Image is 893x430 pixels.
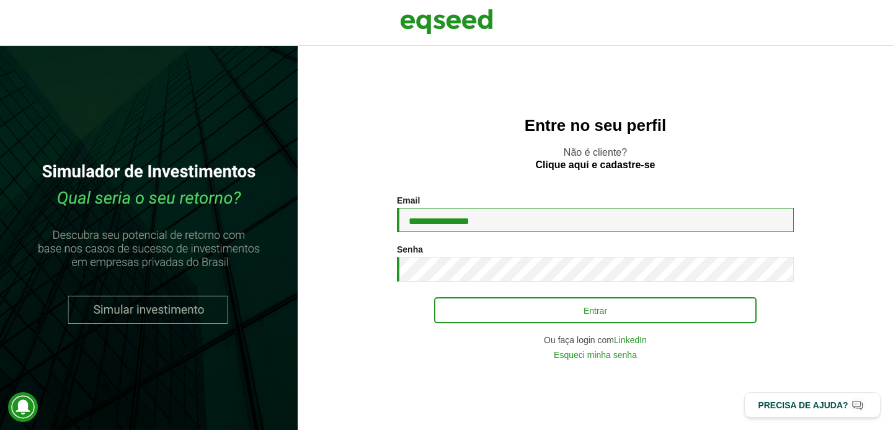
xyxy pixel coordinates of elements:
label: Senha [397,245,423,254]
label: Email [397,196,420,205]
a: Esqueci minha senha [554,351,637,359]
img: EqSeed Logo [400,6,493,37]
button: Entrar [434,297,757,323]
h2: Entre no seu perfil [322,117,868,135]
p: Não é cliente? [322,146,868,170]
div: Ou faça login com [397,336,794,344]
a: LinkedIn [614,336,647,344]
a: Clique aqui e cadastre-se [536,160,655,170]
